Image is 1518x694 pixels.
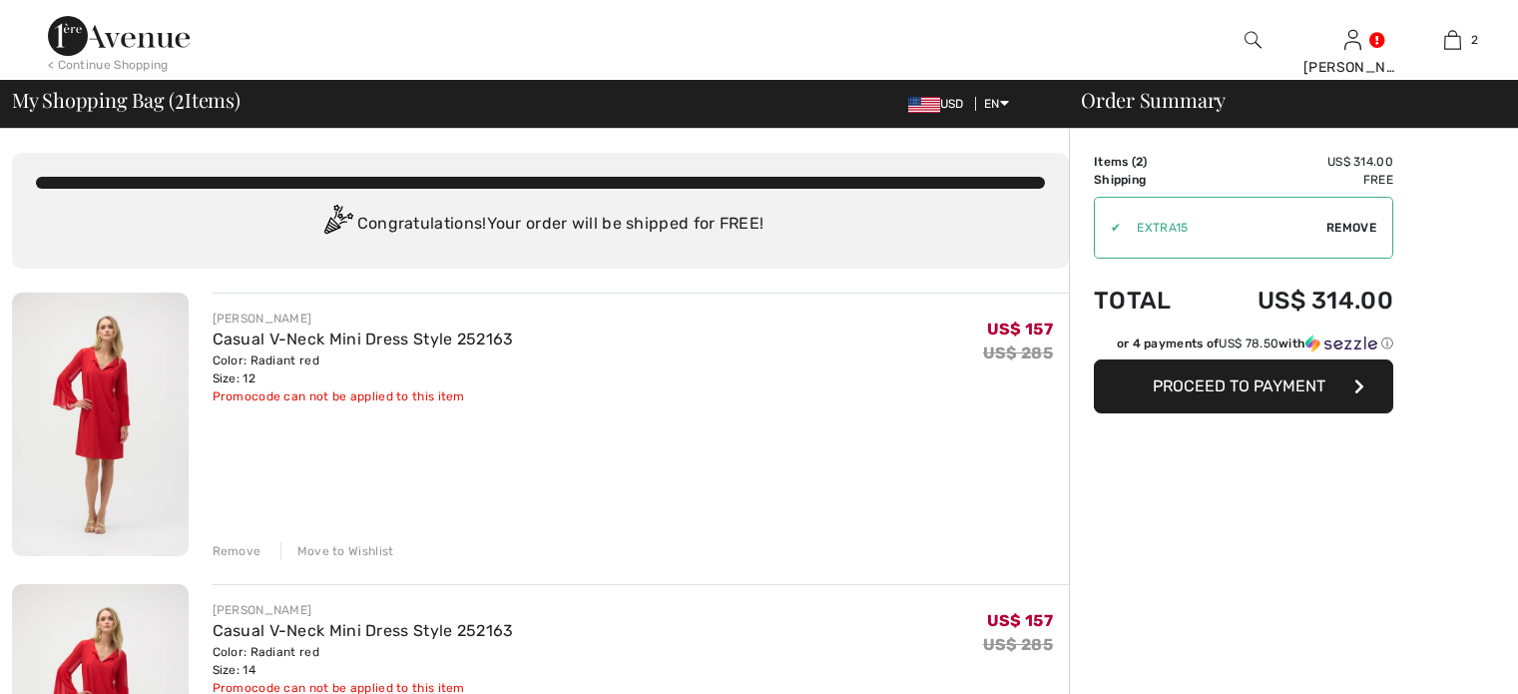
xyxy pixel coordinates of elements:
span: US$ 157 [987,611,1053,630]
input: Promo code [1121,198,1326,258]
span: US$ 157 [987,320,1053,339]
div: [PERSON_NAME] [1303,57,1401,78]
img: US Dollar [908,97,940,113]
img: Sezzle [1305,335,1377,352]
div: or 4 payments of with [1117,335,1393,352]
a: Sign In [1344,30,1361,49]
div: Color: Radiant red Size: 12 [213,351,514,387]
span: 2 [175,85,185,111]
div: Congratulations! Your order will be shipped for FREE! [36,205,1045,245]
span: USD [908,97,972,111]
s: US$ 285 [983,344,1053,362]
div: Order Summary [1057,90,1506,110]
button: Proceed to Payment [1094,359,1393,413]
td: US$ 314.00 [1203,267,1393,335]
div: or 4 payments ofUS$ 78.50withSezzle Click to learn more about Sezzle [1094,335,1393,359]
img: 1ère Avenue [48,16,190,56]
span: Proceed to Payment [1153,376,1325,395]
a: 2 [1403,28,1501,52]
div: [PERSON_NAME] [213,601,514,619]
span: 2 [1471,31,1478,49]
span: US$ 78.50 [1219,337,1278,350]
span: EN [984,97,1009,111]
div: Remove [213,542,261,560]
a: Casual V-Neck Mini Dress Style 252163 [213,330,514,348]
img: My Bag [1444,28,1461,52]
img: Congratulation2.svg [317,205,357,245]
span: 2 [1136,155,1143,169]
div: < Continue Shopping [48,56,169,74]
div: Promocode can not be applied to this item [213,387,514,405]
div: [PERSON_NAME] [213,310,514,328]
td: Shipping [1094,171,1203,189]
div: ✔ [1095,219,1121,237]
td: Total [1094,267,1203,335]
img: Casual V-Neck Mini Dress Style 252163 [12,293,189,556]
span: My Shopping Bag ( Items) [12,90,241,110]
td: US$ 314.00 [1203,153,1393,171]
div: Move to Wishlist [280,542,394,560]
td: Free [1203,171,1393,189]
img: My Info [1344,28,1361,52]
s: US$ 285 [983,635,1053,654]
td: Items ( ) [1094,153,1203,171]
div: Color: Radiant red Size: 14 [213,643,514,679]
a: Casual V-Neck Mini Dress Style 252163 [213,621,514,640]
img: search the website [1245,28,1262,52]
span: Remove [1326,219,1376,237]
